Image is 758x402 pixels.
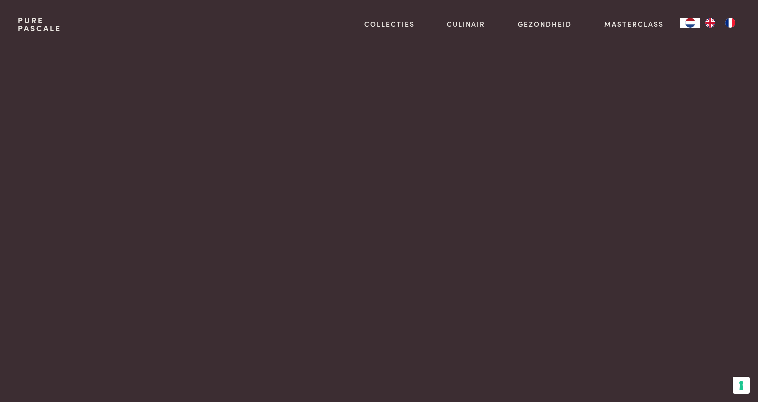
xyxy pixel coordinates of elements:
[680,18,700,28] a: NL
[364,19,415,29] a: Collecties
[720,18,740,28] a: FR
[700,18,720,28] a: EN
[447,19,485,29] a: Culinair
[604,19,664,29] a: Masterclass
[18,16,61,32] a: PurePascale
[680,18,700,28] div: Language
[733,377,750,394] button: Uw voorkeuren voor toestemming voor trackingtechnologieën
[700,18,740,28] ul: Language list
[518,19,572,29] a: Gezondheid
[680,18,740,28] aside: Language selected: Nederlands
